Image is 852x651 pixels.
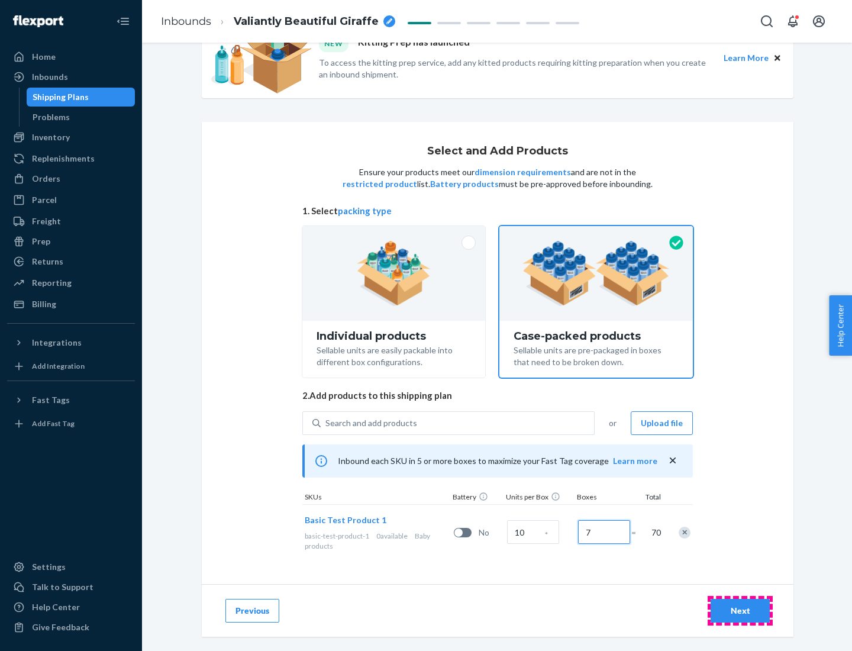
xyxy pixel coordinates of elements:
[721,605,760,617] div: Next
[507,520,559,544] input: Case Quantity
[325,417,417,429] div: Search and add products
[32,277,72,289] div: Reporting
[609,417,617,429] span: or
[32,394,70,406] div: Fast Tags
[376,531,408,540] span: 0 available
[317,330,471,342] div: Individual products
[430,178,499,190] button: Battery products
[32,71,68,83] div: Inbounds
[111,9,135,33] button: Close Navigation
[7,295,135,314] a: Billing
[7,557,135,576] a: Settings
[161,15,211,28] a: Inbounds
[7,273,135,292] a: Reporting
[305,531,369,540] span: basic-test-product-1
[514,342,679,368] div: Sellable units are pre-packaged in boxes that need to be broken down.
[32,418,75,428] div: Add Fast Tag
[32,601,80,613] div: Help Center
[338,205,392,217] button: packing type
[341,166,654,190] p: Ensure your products meet our and are not in the list. must be pre-approved before inbounding.
[7,333,135,352] button: Integrations
[7,47,135,66] a: Home
[32,173,60,185] div: Orders
[32,131,70,143] div: Inventory
[33,91,89,103] div: Shipping Plans
[317,342,471,368] div: Sellable units are easily packable into different box configurations.
[7,67,135,86] a: Inbounds
[711,599,770,623] button: Next
[667,455,679,467] button: close
[724,51,769,65] button: Learn More
[32,621,89,633] div: Give Feedback
[7,232,135,251] a: Prep
[302,205,693,217] span: 1. Select
[32,561,66,573] div: Settings
[7,598,135,617] a: Help Center
[755,9,779,33] button: Open Search Box
[343,178,417,190] button: restricted product
[7,414,135,433] a: Add Fast Tag
[475,166,571,178] button: dimension requirements
[305,514,386,526] button: Basic Test Product 1
[7,391,135,410] button: Fast Tags
[319,57,713,80] p: To access the kitting prep service, add any kitted products requiring kitting preparation when yo...
[32,236,50,247] div: Prep
[679,527,690,539] div: Remove Item
[357,241,431,306] img: individual-pack.facf35554cb0f1810c75b2bd6df2d64e.png
[32,153,95,165] div: Replenishments
[427,146,568,157] h1: Select and Add Products
[514,330,679,342] div: Case-packed products
[649,527,661,539] span: 70
[27,88,135,107] a: Shipping Plans
[504,492,575,504] div: Units per Box
[522,241,670,306] img: case-pack.59cecea509d18c883b923b81aeac6d0b.png
[613,455,657,467] button: Learn more
[13,15,63,27] img: Flexport logo
[631,411,693,435] button: Upload file
[319,36,348,51] div: NEW
[479,527,502,539] span: No
[7,252,135,271] a: Returns
[358,36,470,51] p: Kitting Prep has launched
[302,492,450,504] div: SKUs
[32,298,56,310] div: Billing
[450,492,504,504] div: Battery
[631,527,643,539] span: =
[32,256,63,268] div: Returns
[32,361,85,371] div: Add Integration
[771,51,784,65] button: Close
[151,4,405,39] ol: breadcrumbs
[32,215,61,227] div: Freight
[7,149,135,168] a: Replenishments
[32,581,93,593] div: Talk to Support
[575,492,634,504] div: Boxes
[7,212,135,231] a: Freight
[225,599,279,623] button: Previous
[32,194,57,206] div: Parcel
[634,492,663,504] div: Total
[781,9,805,33] button: Open notifications
[7,357,135,376] a: Add Integration
[305,515,386,525] span: Basic Test Product 1
[7,578,135,597] a: Talk to Support
[32,51,56,63] div: Home
[32,337,82,349] div: Integrations
[7,169,135,188] a: Orders
[33,111,70,123] div: Problems
[305,531,449,551] div: Baby products
[829,295,852,356] button: Help Center
[27,108,135,127] a: Problems
[807,9,831,33] button: Open account menu
[234,14,379,30] span: Valiantly Beautiful Giraffe
[7,618,135,637] button: Give Feedback
[302,444,693,478] div: Inbound each SKU in 5 or more boxes to maximize your Fast Tag coverage
[7,128,135,147] a: Inventory
[7,191,135,210] a: Parcel
[578,520,630,544] input: Number of boxes
[302,389,693,402] span: 2. Add products to this shipping plan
